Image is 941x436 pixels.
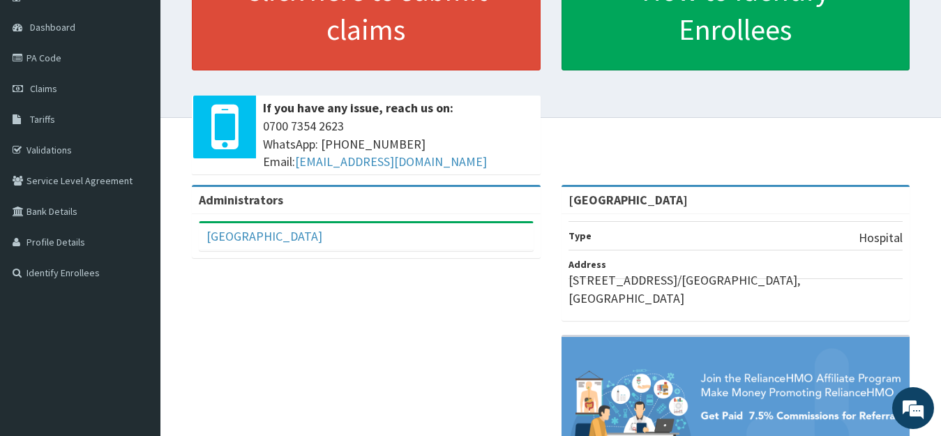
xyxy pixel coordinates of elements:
[229,7,262,40] div: Minimize live chat window
[206,228,322,244] a: [GEOGRAPHIC_DATA]
[199,192,283,208] b: Administrators
[81,130,193,271] span: We're online!
[263,100,453,116] b: If you have any issue, reach us on:
[569,271,903,307] p: [STREET_ADDRESS]/[GEOGRAPHIC_DATA], [GEOGRAPHIC_DATA]
[295,153,487,170] a: [EMAIL_ADDRESS][DOMAIN_NAME]
[30,21,75,33] span: Dashboard
[569,258,606,271] b: Address
[569,192,688,208] strong: [GEOGRAPHIC_DATA]
[569,230,592,242] b: Type
[26,70,57,105] img: d_794563401_company_1708531726252_794563401
[30,82,57,95] span: Claims
[7,289,266,338] textarea: Type your message and hit 'Enter'
[263,117,534,171] span: 0700 7354 2623 WhatsApp: [PHONE_NUMBER] Email:
[30,113,55,126] span: Tariffs
[73,78,234,96] div: Chat with us now
[859,229,903,247] p: Hospital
